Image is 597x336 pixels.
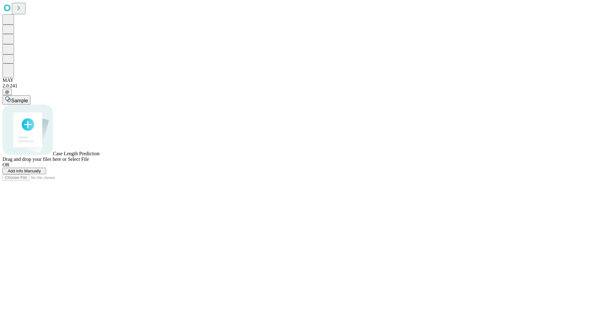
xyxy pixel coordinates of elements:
button: Add Info Manually [2,168,46,174]
span: @ [5,90,9,94]
div: MAY [2,77,595,83]
button: @ [2,89,12,95]
span: Drag and drop your files here or [2,156,67,162]
span: Select File [68,156,89,162]
span: Sample [11,98,28,103]
span: OR [2,162,9,167]
span: Add Info Manually [8,169,41,173]
button: Sample [2,95,30,105]
span: Case Length Prediction [53,151,99,156]
div: 2.0.241 [2,83,595,89]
